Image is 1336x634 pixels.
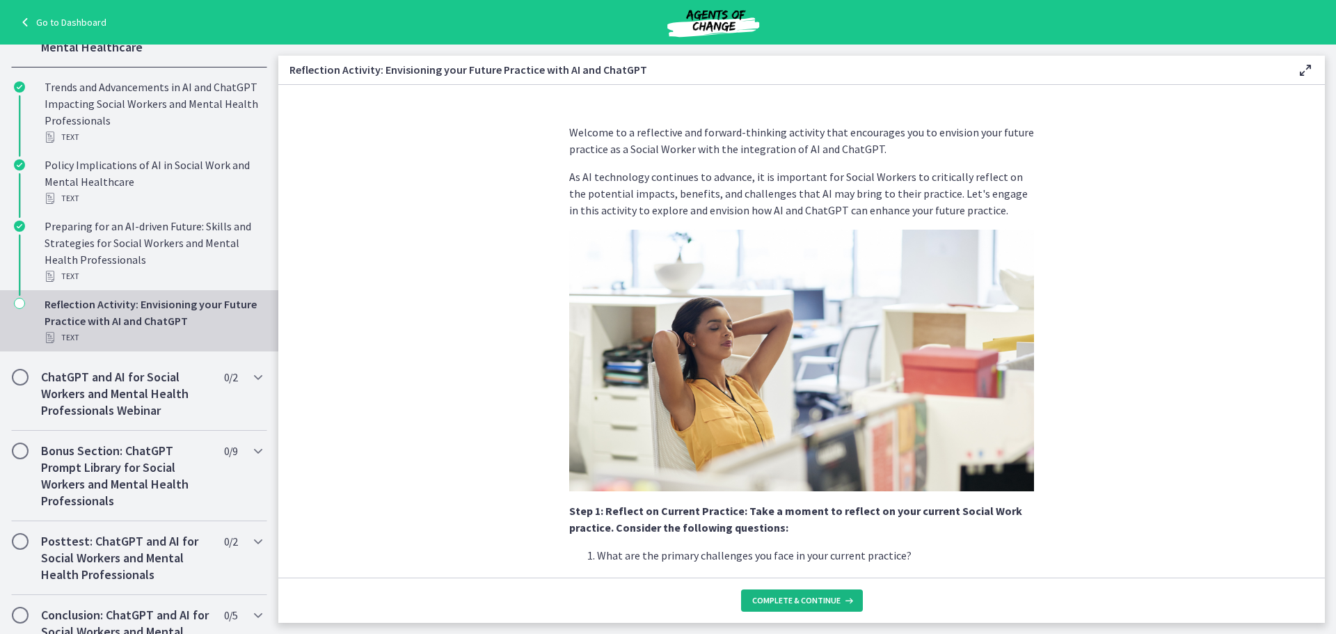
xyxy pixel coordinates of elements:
p: What are the primary challenges you face in your current practice? [597,547,1034,564]
div: Text [45,129,262,145]
h3: Reflection Activity: Envisioning your Future Practice with AI and ChatGPT [289,61,1275,78]
p: Welcome to a reflective and forward-thinking activity that encourages you to envision your future... [569,124,1034,157]
span: 0 / 2 [224,533,237,550]
a: Go to Dashboard [17,14,106,31]
button: Complete & continue [741,589,863,612]
div: Trends and Advancements in AI and ChatGPT Impacting Social Workers and Mental Health Professionals [45,79,262,145]
img: Slides_for_Title_Slides_for_ChatGPT_and_AI_for_Social_Work_%2821%29.png [569,230,1034,491]
i: Completed [14,81,25,93]
p: How do you currently utilize technology to support your work? [597,575,1034,592]
div: Text [45,329,262,346]
div: Text [45,190,262,207]
h2: ChatGPT and AI for Social Workers and Mental Health Professionals Webinar [41,369,211,419]
span: 0 / 5 [224,607,237,624]
div: Text [45,268,262,285]
h2: Posttest: ChatGPT and AI for Social Workers and Mental Health Professionals [41,533,211,583]
div: Preparing for an AI-driven Future: Skills and Strategies for Social Workers and Mental Health Pro... [45,218,262,285]
h2: Bonus Section: ChatGPT Prompt Library for Social Workers and Mental Health Professionals [41,443,211,509]
img: Agents of Change [630,6,797,39]
i: Completed [14,221,25,232]
span: Complete & continue [752,595,841,606]
span: 0 / 9 [224,443,237,459]
strong: Step 1: Reflect on Current Practice: Take a moment to reflect on your current Social Work practic... [569,504,1022,534]
span: 0 / 2 [224,369,237,386]
div: Reflection Activity: Envisioning your Future Practice with AI and ChatGPT [45,296,262,346]
div: Policy Implications of AI in Social Work and Mental Healthcare [45,157,262,207]
p: As AI technology continues to advance, it is important for Social Workers to critically reflect o... [569,168,1034,219]
i: Completed [14,159,25,171]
